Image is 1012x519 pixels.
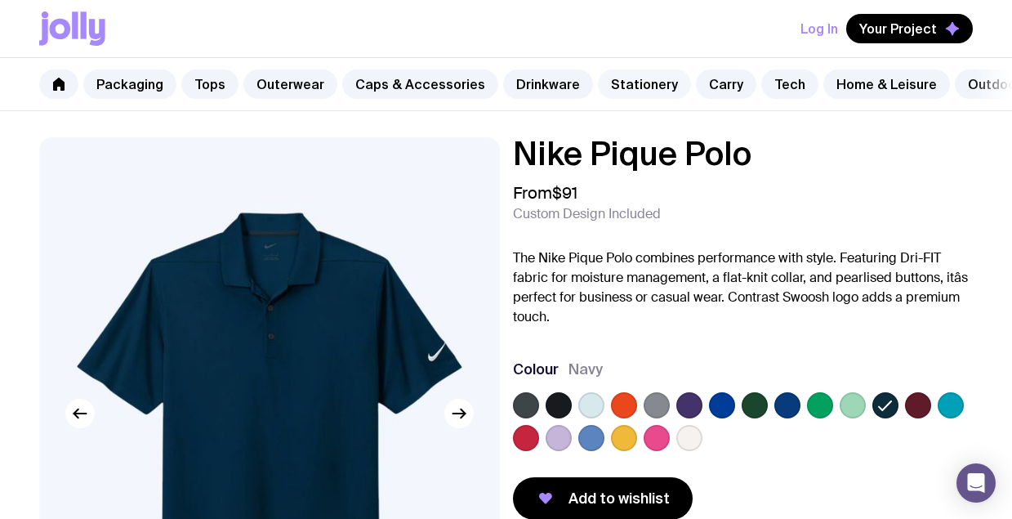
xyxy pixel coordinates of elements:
[823,69,950,99] a: Home & Leisure
[696,69,756,99] a: Carry
[513,206,661,222] span: Custom Design Included
[513,248,974,327] p: The Nike Pique Polo combines performance with style. Featuring Dri-FIT fabric for moisture manage...
[552,182,577,204] span: $91
[859,20,937,37] span: Your Project
[568,489,670,508] span: Add to wishlist
[800,14,838,43] button: Log In
[513,137,974,170] h1: Nike Pique Polo
[568,360,603,379] span: Navy
[503,69,593,99] a: Drinkware
[761,69,818,99] a: Tech
[243,69,337,99] a: Outerwear
[181,69,239,99] a: Tops
[846,14,973,43] button: Your Project
[956,463,996,503] div: Open Intercom Messenger
[83,69,176,99] a: Packaging
[513,360,559,379] h3: Colour
[598,69,691,99] a: Stationery
[342,69,498,99] a: Caps & Accessories
[513,183,577,203] span: From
